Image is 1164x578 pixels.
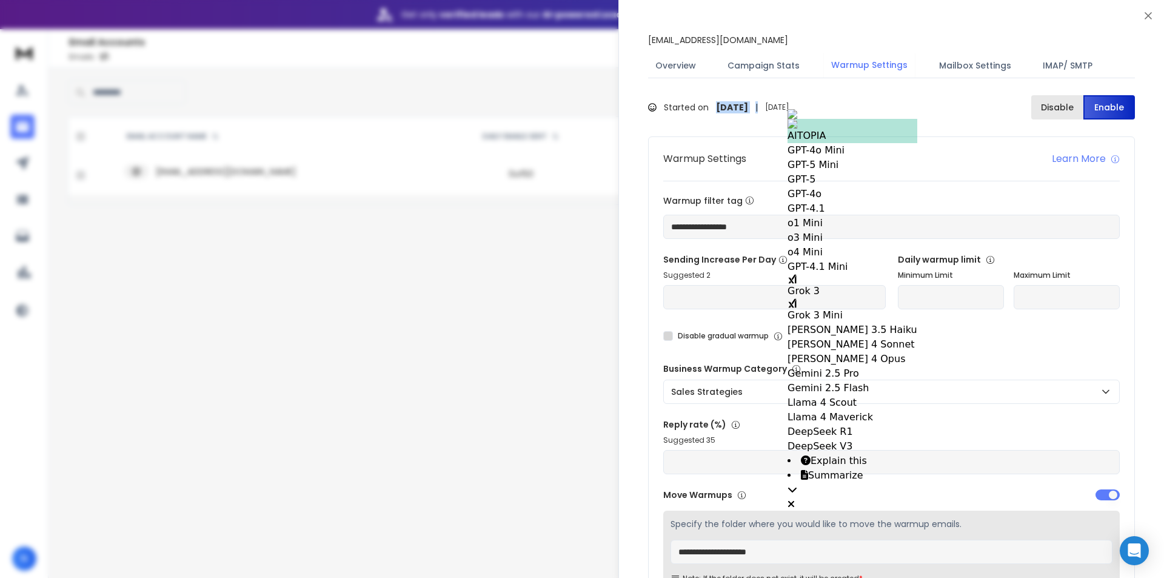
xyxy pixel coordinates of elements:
[1031,95,1083,119] button: Disable
[788,395,917,410] div: Llama 4 Scout
[1014,271,1120,280] label: Maximum Limit
[788,425,917,439] div: DeepSeek R1
[663,418,1120,431] p: Reply rate (%)
[788,410,917,425] div: Llama 4 Maverick
[671,518,1112,530] p: Specify the folder where you would like to move the warmup emails.
[788,352,917,366] div: [PERSON_NAME] 4 Opus
[765,102,789,112] span: [DATE]
[663,363,1120,375] p: Business Warmup Category
[1031,95,1135,119] button: DisableEnable
[788,298,917,323] div: Grok 3 Mini
[898,271,1004,280] label: Minimum Limit
[663,271,886,280] p: Suggested 2
[1083,95,1136,119] button: Enable
[788,201,917,216] div: GPT-4.1
[671,386,748,398] p: Sales Strategies
[788,274,917,298] div: Grok 3
[716,101,748,113] strong: [DATE]
[932,52,1018,79] button: Mailbox Settings
[788,172,917,187] div: GPT-5
[788,143,917,158] div: GPT-4o Mini
[788,230,917,245] div: o3 Mini
[648,52,703,79] button: Overview
[663,435,1120,445] p: Suggested 35
[678,331,769,341] label: Disable gradual warmup
[788,323,917,337] div: [PERSON_NAME] 3.5 Haiku
[824,52,915,79] button: Warmup Settings
[788,337,917,352] div: [PERSON_NAME] 4 Sonnet
[788,187,917,201] div: GPT-4o
[788,439,917,454] div: DeepSeek V3
[788,366,917,381] div: Gemini 2.5 Pro
[801,454,867,468] button: Explain this
[788,260,917,274] div: GPT-4.1 Mini
[788,216,917,230] div: o1 Mini
[648,34,788,46] p: [EMAIL_ADDRESS][DOMAIN_NAME]
[788,381,917,395] div: Gemini 2.5 Flash
[1052,152,1120,166] a: Learn More
[663,489,888,501] p: Move Warmups
[720,52,807,79] button: Campaign Stats
[898,254,1120,266] p: Daily warmup limit
[808,469,863,481] span: Summarize
[811,455,867,466] span: Explain this
[1120,536,1149,565] div: Open Intercom Messenger
[788,158,917,172] div: GPT-5 Mini
[801,468,863,483] button: Summarize
[788,119,917,129] img: logo.svg
[788,245,917,260] div: o4 Mini
[788,119,917,143] div: AITOPIA
[663,152,746,166] h1: Warmup Settings
[1035,52,1100,79] button: IMAP/ SMTP
[755,101,758,113] span: |
[648,101,789,113] div: Started on
[788,109,917,119] img: logo.svg
[663,196,1120,205] label: Warmup filter tag
[663,254,886,266] p: Sending Increase Per Day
